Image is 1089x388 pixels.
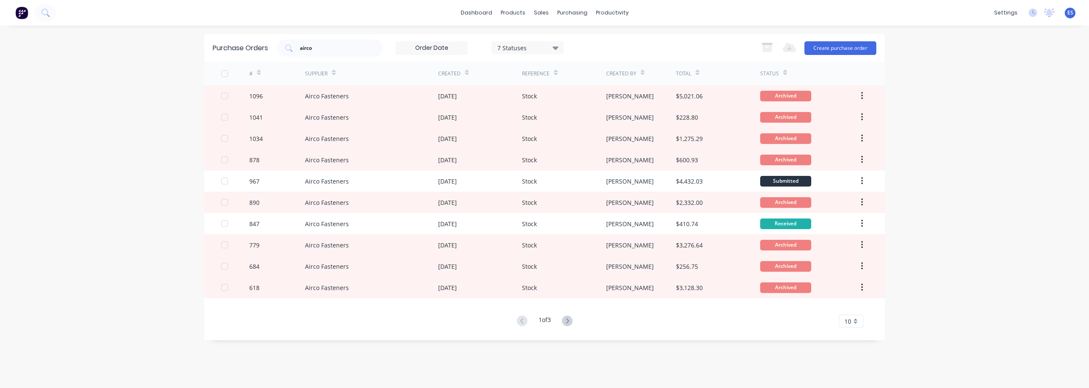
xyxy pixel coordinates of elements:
div: 7 Statuses [497,43,558,52]
input: Order Date [396,42,468,55]
div: settings [990,6,1022,19]
div: [DATE] [438,262,457,271]
div: 779 [249,241,259,250]
div: 1 of 3 [539,315,551,328]
div: $3,128.30 [676,283,703,292]
div: 967 [249,177,259,186]
div: Airco Fasteners [305,262,349,271]
div: [PERSON_NAME] [606,283,654,292]
a: dashboard [456,6,496,19]
div: Purchase Orders [213,43,268,53]
div: [DATE] [438,177,457,186]
div: [DATE] [438,155,457,164]
div: [DATE] [438,134,457,143]
div: 878 [249,155,259,164]
div: Total [676,70,691,78]
div: $256.75 [676,262,698,271]
div: Stock [522,198,537,207]
div: Archived [760,112,811,123]
div: 684 [249,262,259,271]
div: [PERSON_NAME] [606,219,654,228]
div: Stock [522,241,537,250]
div: $5,021.06 [676,92,703,101]
div: [DATE] [438,92,457,101]
div: Submitted [760,176,811,187]
div: products [496,6,530,19]
div: 847 [249,219,259,228]
div: [DATE] [438,241,457,250]
div: $228.80 [676,113,698,122]
div: Reference [522,70,550,78]
div: Supplier [305,70,328,78]
div: 890 [249,198,259,207]
div: Airco Fasteners [305,283,349,292]
div: Created By [606,70,636,78]
div: $3,276.64 [676,241,703,250]
div: Archived [760,155,811,165]
div: [PERSON_NAME] [606,155,654,164]
div: 618 [249,283,259,292]
div: Airco Fasteners [305,241,349,250]
div: Archived [760,197,811,208]
div: Archived [760,240,811,250]
div: $600.93 [676,155,698,164]
div: [PERSON_NAME] [606,113,654,122]
div: Stock [522,219,537,228]
span: ES [1067,9,1073,17]
div: $1,275.29 [676,134,703,143]
div: # [249,70,253,78]
div: $410.74 [676,219,698,228]
button: Create purchase order [804,41,876,55]
div: Archived [760,133,811,144]
div: [DATE] [438,198,457,207]
div: Archived [760,91,811,101]
div: Airco Fasteners [305,155,349,164]
div: [PERSON_NAME] [606,198,654,207]
div: Stock [522,262,537,271]
div: Airco Fasteners [305,92,349,101]
div: $4,432.03 [676,177,703,186]
div: [PERSON_NAME] [606,262,654,271]
div: Stock [522,177,537,186]
div: Stock [522,113,537,122]
input: Search purchase orders... [299,44,370,52]
div: [PERSON_NAME] [606,241,654,250]
div: 1096 [249,92,263,101]
span: 10 [844,317,851,326]
div: productivity [592,6,633,19]
div: $2,332.00 [676,198,703,207]
div: Created [438,70,461,78]
div: Airco Fasteners [305,134,349,143]
div: sales [530,6,553,19]
div: [DATE] [438,219,457,228]
div: [DATE] [438,113,457,122]
div: [DATE] [438,283,457,292]
img: Factory [15,6,28,19]
div: [PERSON_NAME] [606,92,654,101]
div: Received [760,218,811,229]
div: [PERSON_NAME] [606,177,654,186]
div: Airco Fasteners [305,219,349,228]
div: Airco Fasteners [305,177,349,186]
div: 1034 [249,134,263,143]
div: Stock [522,134,537,143]
div: purchasing [553,6,592,19]
div: Stock [522,155,537,164]
div: Airco Fasteners [305,113,349,122]
div: 1041 [249,113,263,122]
div: Stock [522,92,537,101]
div: Stock [522,283,537,292]
div: Archived [760,261,811,272]
div: Archived [760,282,811,293]
div: Status [760,70,779,78]
div: [PERSON_NAME] [606,134,654,143]
div: Airco Fasteners [305,198,349,207]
